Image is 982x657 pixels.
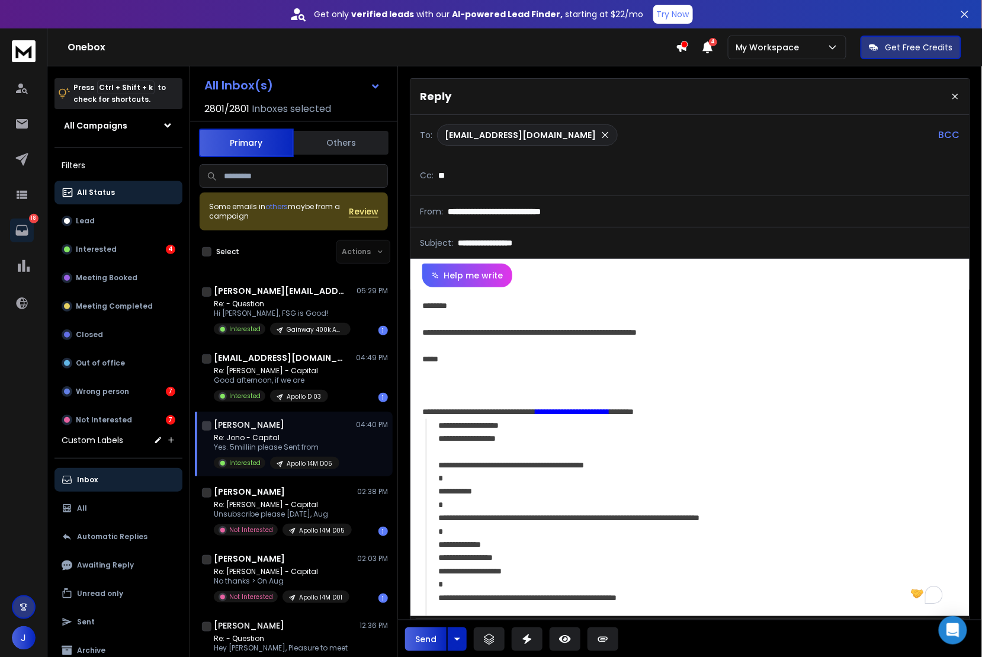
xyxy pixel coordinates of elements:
[54,582,182,605] button: Unread only
[252,102,331,116] h3: Inboxes selected
[378,594,388,603] div: 1
[54,266,182,290] button: Meeting Booked
[356,420,388,430] p: 04:40 PM
[76,302,153,311] p: Meeting Completed
[77,504,87,513] p: All
[410,287,967,616] div: To enrich screen reader interactions, please activate Accessibility in Grammarly extension settings
[54,294,182,318] button: Meeting Completed
[73,82,166,105] p: Press to check for shortcuts.
[76,273,137,283] p: Meeting Booked
[214,285,344,297] h1: [PERSON_NAME][EMAIL_ADDRESS][DOMAIN_NAME]
[54,408,182,432] button: Not Interested7
[77,646,105,655] p: Archive
[204,102,249,116] span: 2801 / 2801
[709,38,717,46] span: 4
[214,419,284,431] h1: [PERSON_NAME]
[214,299,351,309] p: Re: - Question
[378,326,388,335] div: 1
[229,592,273,601] p: Not Interested
[54,238,182,261] button: Interested4
[204,79,273,91] h1: All Inbox(s)
[420,88,451,105] p: Reply
[356,353,388,363] p: 04:49 PM
[653,5,693,24] button: Try Now
[378,393,388,402] div: 1
[54,380,182,403] button: Wrong person7
[209,202,349,221] div: Some emails in maybe from a campaign
[736,41,804,53] p: My Workspace
[216,247,239,257] label: Select
[77,475,98,485] p: Inbox
[54,496,182,520] button: All
[229,392,261,400] p: Interested
[445,129,596,141] p: [EMAIL_ADDRESS][DOMAIN_NAME]
[29,214,38,223] p: 18
[77,560,134,570] p: Awaiting Reply
[214,576,349,586] p: No thanks > On Aug
[77,589,123,598] p: Unread only
[199,129,294,157] button: Primary
[214,443,339,452] p: Yes. 5milliin please Sent from
[54,351,182,375] button: Out of office
[420,206,443,217] p: From:
[166,415,175,425] div: 7
[214,500,352,509] p: Re: [PERSON_NAME] - Capital
[299,593,342,602] p: Apollo 14M D01
[195,73,390,97] button: All Inbox(s)
[357,487,388,496] p: 02:38 PM
[420,129,432,141] p: To:
[939,616,967,645] div: Open Intercom Messenger
[54,553,182,577] button: Awaiting Reply
[287,325,344,334] p: Gainway 400k Apollo (2) --- Re-run
[214,634,351,643] p: Re: - Question
[214,643,351,653] p: Hey [PERSON_NAME], Pleasure to meet
[76,245,117,254] p: Interested
[76,387,129,396] p: Wrong person
[64,120,127,132] h1: All Campaigns
[76,415,132,425] p: Not Interested
[657,8,689,20] p: Try Now
[287,392,321,401] p: Apollo D 03
[453,8,563,20] strong: AI-powered Lead Finder,
[54,610,182,634] button: Sent
[214,509,352,519] p: Unsubscribe please [DATE], Aug
[166,245,175,254] div: 4
[76,330,103,339] p: Closed
[294,130,389,156] button: Others
[54,181,182,204] button: All Status
[62,434,123,446] h3: Custom Labels
[229,459,261,467] p: Interested
[68,40,676,55] h1: Onebox
[214,366,328,376] p: Re: [PERSON_NAME] - Capital
[76,216,95,226] p: Lead
[287,459,332,468] p: Apollo 14M D05
[315,8,644,20] p: Get only with our starting at $22/mo
[349,206,378,217] button: Review
[214,376,328,385] p: Good afternoon, if we are
[420,169,434,181] p: Cc:
[10,219,34,242] a: 18
[861,36,961,59] button: Get Free Credits
[214,553,285,565] h1: [PERSON_NAME]
[357,554,388,563] p: 02:03 PM
[54,209,182,233] button: Lead
[214,309,351,318] p: Hi [PERSON_NAME], FSG is Good!
[76,358,125,368] p: Out of office
[360,621,388,630] p: 12:36 PM
[420,237,453,249] p: Subject:
[214,352,344,364] h1: [EMAIL_ADDRESS][DOMAIN_NAME]
[352,8,415,20] strong: verified leads
[54,525,182,549] button: Automatic Replies
[54,323,182,347] button: Closed
[422,264,512,287] button: Help me write
[214,567,349,576] p: Re: [PERSON_NAME] - Capital
[97,81,155,94] span: Ctrl + Shift + k
[405,627,447,651] button: Send
[166,387,175,396] div: 7
[939,128,960,142] p: BCC
[54,157,182,174] h3: Filters
[54,468,182,492] button: Inbox
[12,626,36,650] button: J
